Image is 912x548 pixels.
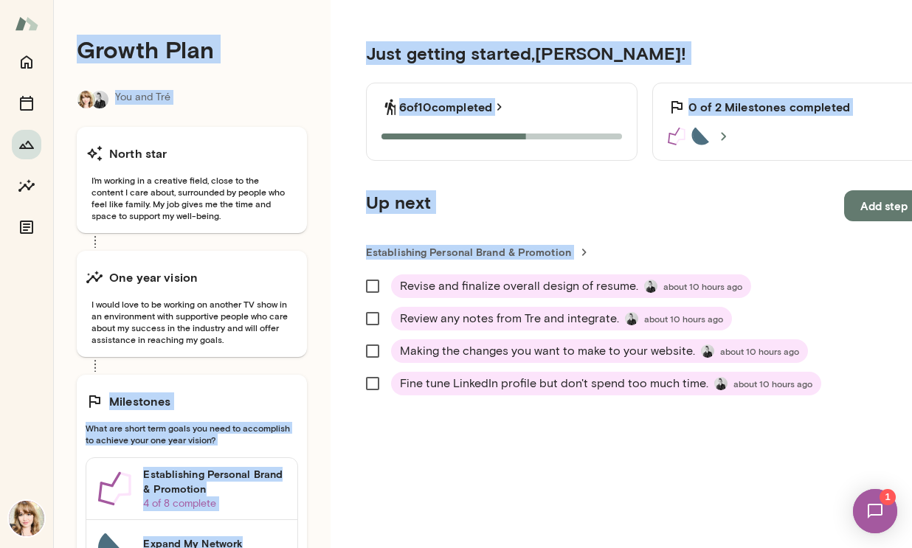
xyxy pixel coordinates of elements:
h6: 0 of 2 Milestones completed [688,98,850,116]
span: about 10 hours ago [663,280,742,292]
span: I’m working in a creative field, close to the content I care about, surrounded by people who feel... [86,174,298,221]
button: Growth Plan [12,130,41,159]
button: One year visionI would love to be working on another TV show in an environment with supportive pe... [77,251,307,357]
h5: Up next [366,190,431,221]
h6: Milestones [109,392,171,410]
img: Tré Wright [625,312,638,325]
span: What are short term goals you need to accomplish to achieve your one year vision? [86,422,298,445]
span: Making the changes you want to make to your website. [400,342,695,360]
span: Revise and finalize overall design of resume. [400,277,638,295]
img: Tré Wright [701,344,714,358]
h6: Establishing Personal Brand & Promotion [143,467,286,496]
button: North starI’m working in a creative field, close to the content I care about, surrounded by peopl... [77,127,307,233]
img: Ellie Stills [77,91,95,108]
button: Home [12,47,41,77]
div: Making the changes you want to make to your website.Tré Wrightabout 10 hours ago [391,339,808,363]
h6: North star [109,145,167,162]
h6: One year vision [109,268,198,286]
h4: Growth Plan [77,35,307,63]
img: Mento [15,10,38,38]
span: Fine tune LinkedIn profile but don't spend too much time. [400,375,708,392]
a: Establishing Personal Brand & Promotion4 of 8 complete [86,458,297,520]
a: 6of10completed [399,98,507,116]
img: Ellie Stills [9,501,44,536]
div: Fine tune LinkedIn profile but don't spend too much time.Tré Wrightabout 10 hours ago [391,372,821,395]
img: Tré Wright [91,91,108,108]
img: Tré Wright [714,377,728,390]
span: about 10 hours ago [644,313,723,325]
span: about 10 hours ago [720,345,799,357]
button: Sessions [12,89,41,118]
span: about 10 hours ago [733,378,812,389]
span: Review any notes from Tre and integrate. [400,310,619,327]
p: 4 of 8 complete [143,496,286,511]
button: Insights [12,171,41,201]
button: Documents [12,212,41,242]
span: I would love to be working on another TV show in an environment with supportive people who care a... [86,298,298,345]
img: Tré Wright [644,280,657,293]
p: You and Tré [115,90,170,109]
div: Review any notes from Tre and integrate.Tré Wrightabout 10 hours ago [391,307,732,330]
div: Revise and finalize overall design of resume.Tré Wrightabout 10 hours ago [391,274,751,298]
